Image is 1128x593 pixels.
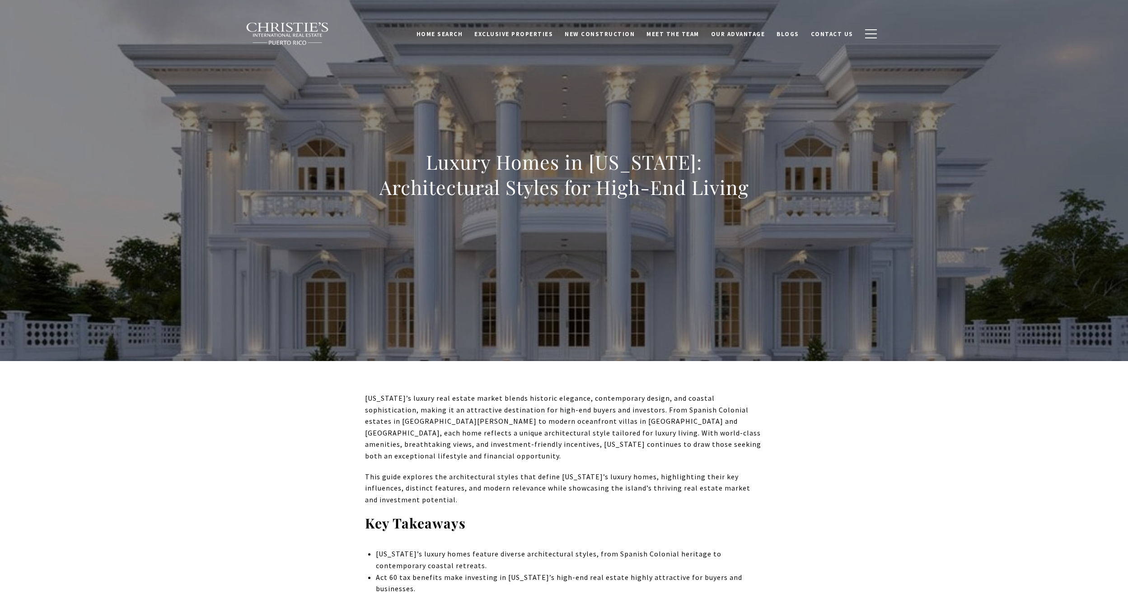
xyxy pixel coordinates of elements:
a: Blogs [771,25,805,42]
img: Christie's International Real Estate black text logo [246,22,330,46]
span: Blogs [777,29,799,37]
a: New Construction [559,25,641,42]
h1: Luxury Homes in [US_STATE]: Architectural Styles for High-End Living [365,149,763,200]
li: [US_STATE]’s luxury homes feature diverse architectural styles, from Spanish Colonial heritage to... [376,548,763,571]
span: Exclusive Properties [474,29,553,37]
a: Meet the Team [641,25,705,42]
a: Our Advantage [705,25,771,42]
a: Home Search [411,25,469,42]
p: This guide explores the architectural styles that define [US_STATE]’s luxury homes, highlighting ... [365,471,763,506]
a: Exclusive Properties [468,25,559,42]
span: Our Advantage [711,29,765,37]
span: New Construction [565,29,635,37]
strong: Key Takeaways [365,514,466,532]
p: [US_STATE]’s luxury real estate market blends historic elegance, contemporary design, and coastal... [365,393,763,462]
span: Contact Us [811,29,853,37]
